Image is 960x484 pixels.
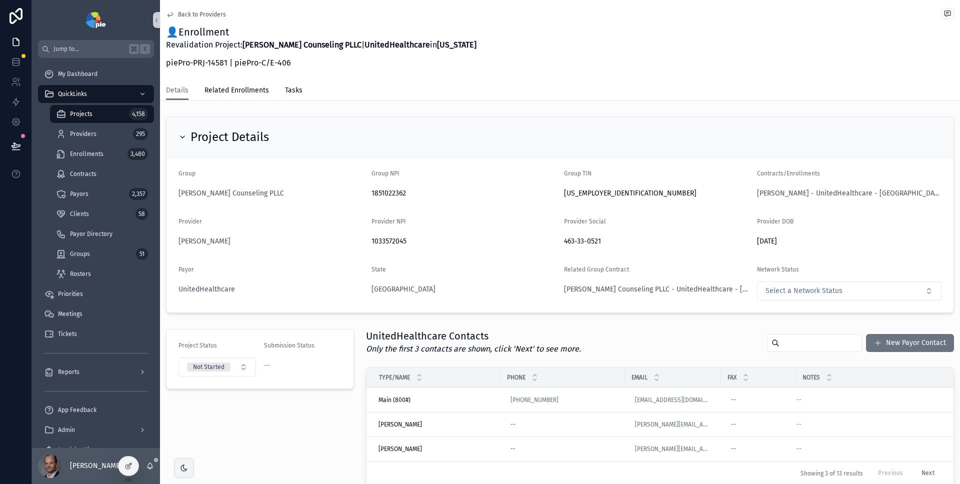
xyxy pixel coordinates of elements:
div: 51 [136,248,148,260]
p: piePro-PRJ-14581 | piePro-C/E-406 [166,57,476,69]
a: [PERSON_NAME] - UnitedHealthcare - [GEOGRAPHIC_DATA] | 406 [757,188,942,198]
a: Priorities [38,285,154,303]
div: 2,357 [129,188,148,200]
div: Not Started [193,362,224,371]
a: [EMAIL_ADDRESS][DOMAIN_NAME] [635,396,711,404]
h2: Project Details [190,129,269,145]
a: App Feedback [38,401,154,419]
p: Revalidation Project: | in [166,39,476,51]
span: Reports [58,368,79,376]
a: -- [796,445,943,453]
span: Project Status [178,342,217,349]
span: Clients [70,210,89,218]
button: Select Button [178,357,256,376]
span: [DATE] [757,236,942,246]
div: scrollable content [32,58,160,448]
a: Clients58 [50,205,154,223]
a: [PERSON_NAME] Counseling PLLC - UnitedHealthcare - [GEOGRAPHIC_DATA] | 97 [564,284,749,294]
p: [PERSON_NAME] [70,461,122,471]
a: Contracts [50,165,154,183]
a: [PERSON_NAME] [178,236,230,246]
span: QuickLinks [58,90,87,98]
span: My Dashboard [58,70,97,78]
a: Related Enrollments [204,81,269,101]
div: -- [731,445,736,453]
div: -- [510,420,515,428]
a: -- [727,416,790,432]
a: [PERSON_NAME][EMAIL_ADDRESS][PERSON_NAME][DOMAIN_NAME] [631,416,715,432]
a: QuickLinks [38,85,154,103]
a: [GEOGRAPHIC_DATA] [371,284,435,294]
span: Fax [727,373,736,381]
button: Jump to...K [38,40,154,58]
a: Details [166,81,188,100]
span: 1851022362 [371,188,556,198]
a: [PERSON_NAME][EMAIL_ADDRESS][PERSON_NAME][DOMAIN_NAME] [635,420,711,428]
a: Enrollments3,480 [50,145,154,163]
span: Payor Directory [70,230,112,238]
a: Tasks [285,81,302,101]
a: Payors2,357 [50,185,154,203]
h1: UnitedHealthcare Contacts [366,329,581,343]
span: Related Enrollments [204,85,269,95]
span: -- [796,420,801,428]
span: 1033572045 [371,236,556,246]
a: -- [506,441,619,457]
span: Main (800#) [378,396,410,404]
span: Jump to... [53,45,125,53]
span: Group TIN [564,170,591,177]
span: [US_EMPLOYER_IDENTIFICATION_NUMBER] [564,188,749,198]
strong: [US_STATE] [437,40,476,49]
span: Rosters [70,270,91,278]
span: Contracts/Enrollments [757,170,820,177]
a: Rosters [50,265,154,283]
a: New Payor Contact [866,334,954,352]
a: Tickets [38,325,154,343]
a: -- [727,392,790,408]
span: -- [796,445,801,453]
span: Invoicing Views [58,446,100,454]
span: Group [178,170,195,177]
span: Groups [70,250,90,258]
div: 3,480 [127,148,148,160]
em: Only the first 3 contacts are shown, click 'Next' to see more. [366,344,581,353]
a: [PERSON_NAME] [378,445,494,453]
a: Main (800#) [378,396,494,404]
span: Provider NPI [371,218,406,225]
a: [PERSON_NAME] Counseling PLLC [178,188,284,198]
div: -- [510,445,515,453]
span: Tickets [58,330,77,338]
a: Meetings [38,305,154,323]
a: Projects4,158 [50,105,154,123]
span: State [371,266,386,273]
span: Group NPI [371,170,399,177]
span: Provider [178,218,202,225]
span: Provider DOB [757,218,793,225]
span: Provider Social [564,218,606,225]
span: Phone [507,373,525,381]
span: Contracts [70,170,96,178]
a: Invoicing Views [38,441,154,459]
a: Payor Directory [50,225,154,243]
a: [PERSON_NAME] [378,420,494,428]
span: K [141,45,149,53]
img: App logo [86,12,105,28]
span: Type/Name [379,373,410,381]
span: Projects [70,110,92,118]
a: UnitedHealthcare [178,284,235,294]
span: Meetings [58,310,82,318]
span: Related Group Contract [564,266,629,273]
a: -- [796,420,943,428]
a: [PERSON_NAME][EMAIL_ADDRESS][PERSON_NAME][DOMAIN_NAME] [631,441,715,457]
div: -- [731,420,736,428]
span: Providers [70,130,96,138]
span: Showing 3 of 13 results [800,469,863,477]
span: Select a Network Status [765,286,842,296]
a: Groups51 [50,245,154,263]
strong: UnitedHealthcare [364,40,430,49]
a: Providers295 [50,125,154,143]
